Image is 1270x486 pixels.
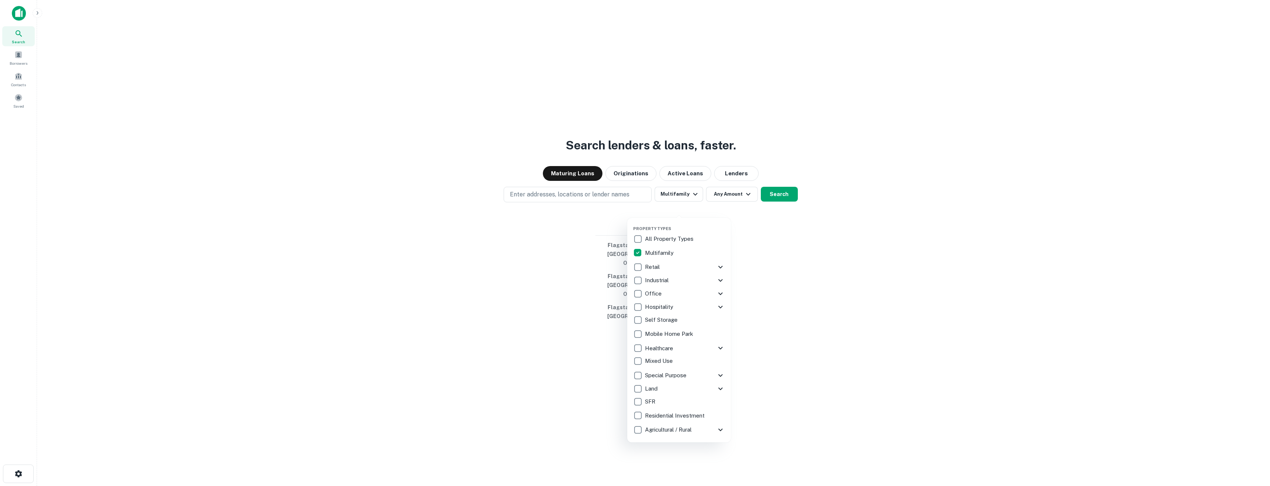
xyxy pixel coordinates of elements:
[633,341,725,355] div: Healthcare
[633,423,725,436] div: Agricultural / Rural
[633,369,725,382] div: Special Purpose
[633,382,725,395] div: Land
[645,263,661,271] p: Retail
[645,276,670,285] p: Industrial
[645,249,675,257] p: Multifamily
[633,226,671,231] span: Property Types
[645,234,695,243] p: All Property Types
[633,260,725,274] div: Retail
[645,289,663,298] p: Office
[645,384,659,393] p: Land
[645,344,675,353] p: Healthcare
[645,357,674,365] p: Mixed Use
[645,425,693,434] p: Agricultural / Rural
[645,371,688,380] p: Special Purpose
[633,287,725,300] div: Office
[645,315,679,324] p: Self Storage
[645,397,657,406] p: SFR
[645,411,706,420] p: Residential Investment
[633,274,725,287] div: Industrial
[645,330,695,338] p: Mobile Home Park
[633,300,725,314] div: Hospitality
[645,303,675,311] p: Hospitality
